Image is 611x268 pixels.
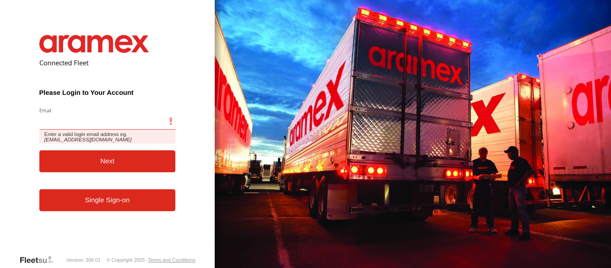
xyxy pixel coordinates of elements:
div: © Copyright 2025 - [106,257,195,263]
label: Email [39,107,176,114]
a: Visit our Website [19,255,60,264]
em: [EMAIL_ADDRESS][DOMAIN_NAME] [44,137,132,142]
div: Version: 308.01 [67,257,101,263]
a: Terms and Conditions [148,257,195,263]
span: Enter a valid login email address eg. [39,130,176,144]
h2: Connected Fleet [39,58,176,67]
button: Next [39,150,176,172]
a: Single Sign-on [39,189,176,211]
h3: Please Login to Your Account [39,89,176,96]
img: Aramex [39,35,149,53]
